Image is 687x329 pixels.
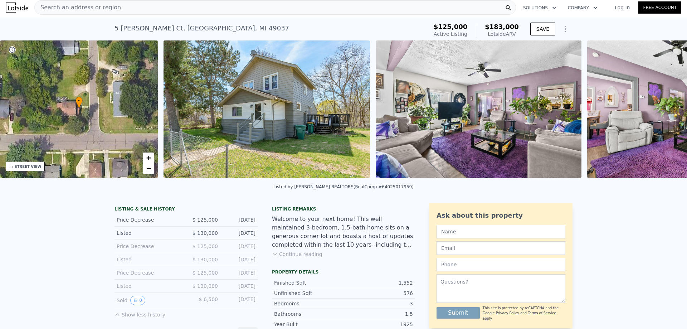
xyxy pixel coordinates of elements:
a: Zoom out [143,163,154,174]
div: Bathrooms [274,310,343,318]
span: Active Listing [434,31,467,37]
div: Listed [117,256,180,263]
button: Show less history [114,308,165,318]
div: 5 [PERSON_NAME] Ct , [GEOGRAPHIC_DATA] , MI 49037 [114,23,289,33]
span: $183,000 [485,23,519,30]
span: • [75,98,83,104]
div: Unfinished Sqft [274,290,343,297]
div: STREET VIEW [15,164,42,169]
input: Name [437,225,565,238]
button: SAVE [530,23,555,35]
div: Bedrooms [274,300,343,307]
span: − [146,164,151,173]
span: + [146,153,151,162]
div: Sold [117,296,180,305]
button: Solutions [517,1,562,14]
a: Free Account [638,1,681,14]
div: 1,552 [343,279,413,286]
div: Welcome to your next home! This well maintained 3-bedroom, 1.5-bath home sits on a generous corne... [272,215,415,249]
span: $ 125,000 [193,243,218,249]
span: Search an address or region [35,3,121,12]
div: [DATE] [224,282,255,290]
input: Phone [437,258,565,271]
span: $ 130,000 [193,283,218,289]
button: Company [562,1,603,14]
div: Price Decrease [117,243,180,250]
span: $ 125,000 [193,217,218,223]
img: Lotside [6,3,28,13]
img: Sale: 140072530 Parcel: 52645698 [376,40,582,178]
div: [DATE] [224,229,255,237]
span: $ 125,000 [193,270,218,276]
div: 3 [343,300,413,307]
img: Sale: 140072530 Parcel: 52645698 [164,40,370,178]
div: Listed [117,229,180,237]
div: LISTING & SALE HISTORY [114,206,258,213]
div: Price Decrease [117,269,180,276]
div: Lotside ARV [485,30,519,38]
input: Email [437,241,565,255]
div: • [75,97,83,109]
div: Property details [272,269,415,275]
div: Listing remarks [272,206,415,212]
a: Log In [606,4,638,11]
a: Terms of Service [528,311,556,315]
div: Year Built [274,321,343,328]
div: 576 [343,290,413,297]
div: [DATE] [224,243,255,250]
div: Listed by [PERSON_NAME] REALTORS (RealComp #64025017959) [273,184,414,189]
button: Continue reading [272,251,322,258]
div: 1.5 [343,310,413,318]
div: Price Decrease [117,216,180,223]
span: $125,000 [434,23,468,30]
div: [DATE] [224,296,255,305]
button: Show Options [558,22,572,36]
div: Finished Sqft [274,279,343,286]
div: Ask about this property [437,211,565,221]
div: This site is protected by reCAPTCHA and the Google and apply. [483,306,565,321]
div: 1925 [343,321,413,328]
div: Listed [117,282,180,290]
div: [DATE] [224,269,255,276]
div: [DATE] [224,256,255,263]
button: View historical data [130,296,145,305]
span: $ 130,000 [193,257,218,262]
span: $ 130,000 [193,230,218,236]
button: Submit [437,307,480,319]
a: Zoom in [143,153,154,163]
a: Privacy Policy [496,311,519,315]
div: [DATE] [224,216,255,223]
span: $ 6,500 [199,296,218,302]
